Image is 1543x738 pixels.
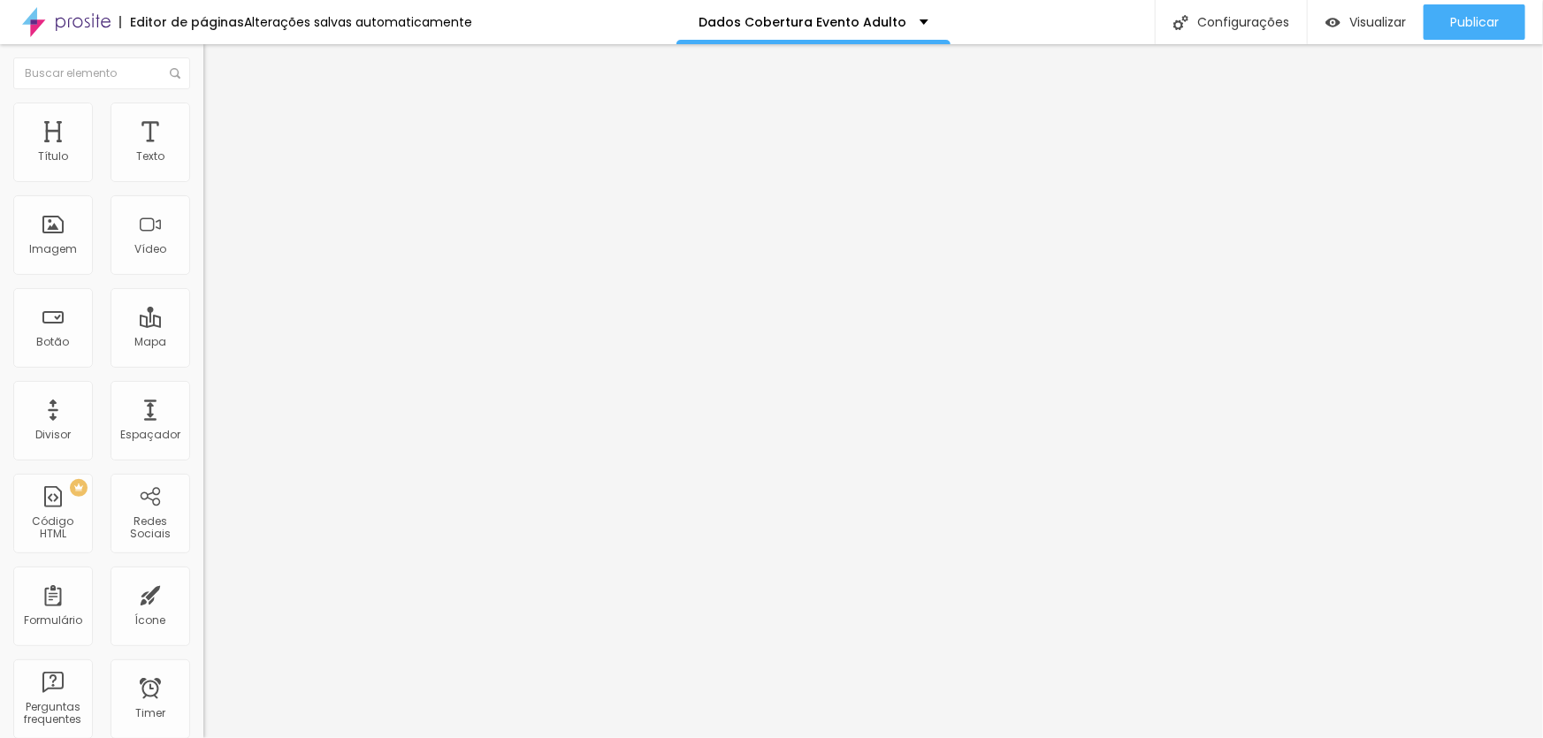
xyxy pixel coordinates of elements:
[203,44,1543,738] iframe: Editor
[135,707,165,719] div: Timer
[1173,15,1188,30] img: Icone
[1349,15,1406,29] span: Visualizar
[134,336,166,348] div: Mapa
[1308,4,1424,40] button: Visualizar
[18,701,88,727] div: Perguntas frequentes
[1450,15,1499,29] span: Publicar
[244,16,472,28] div: Alterações salvas automaticamente
[35,429,71,441] div: Divisor
[135,614,166,627] div: Ícone
[119,16,244,28] div: Editor de páginas
[136,150,164,163] div: Texto
[699,16,906,28] p: Dados Cobertura Evento Adulto
[24,614,82,627] div: Formulário
[29,243,77,255] div: Imagem
[38,150,68,163] div: Título
[170,68,180,79] img: Icone
[115,515,185,541] div: Redes Sociais
[37,336,70,348] div: Botão
[134,243,166,255] div: Vídeo
[1424,4,1525,40] button: Publicar
[1325,15,1341,30] img: view-1.svg
[120,429,180,441] div: Espaçador
[18,515,88,541] div: Código HTML
[13,57,190,89] input: Buscar elemento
